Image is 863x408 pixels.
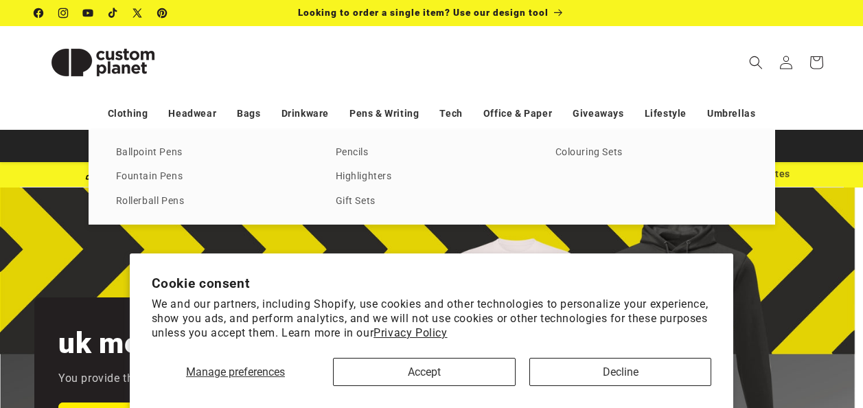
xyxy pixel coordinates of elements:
[794,342,863,408] iframe: Chat Widget
[58,325,307,362] h2: uk merch printing.
[645,102,687,126] a: Lifestyle
[573,102,623,126] a: Giveaways
[116,144,308,162] a: Ballpoint Pens
[336,192,528,211] a: Gift Sets
[116,168,308,186] a: Fountain Pens
[373,326,447,339] a: Privacy Policy
[281,102,329,126] a: Drinkware
[336,168,528,186] a: Highlighters
[168,102,216,126] a: Headwear
[333,358,516,386] button: Accept
[30,26,177,98] a: Custom Planet
[707,102,755,126] a: Umbrellas
[108,102,148,126] a: Clothing
[555,144,748,162] a: Colouring Sets
[152,297,712,340] p: We and our partners, including Shopify, use cookies and other technologies to personalize your ex...
[483,102,552,126] a: Office & Paper
[186,365,285,378] span: Manage preferences
[152,358,320,386] button: Manage preferences
[336,144,528,162] a: Pencils
[439,102,462,126] a: Tech
[298,7,549,18] span: Looking to order a single item? Use our design tool
[116,192,308,211] a: Rollerball Pens
[34,32,172,93] img: Custom Planet
[741,47,771,78] summary: Search
[237,102,260,126] a: Bags
[349,102,419,126] a: Pens & Writing
[58,369,247,389] p: You provide the logo, we do the rest.
[152,275,712,291] h2: Cookie consent
[529,358,712,386] button: Decline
